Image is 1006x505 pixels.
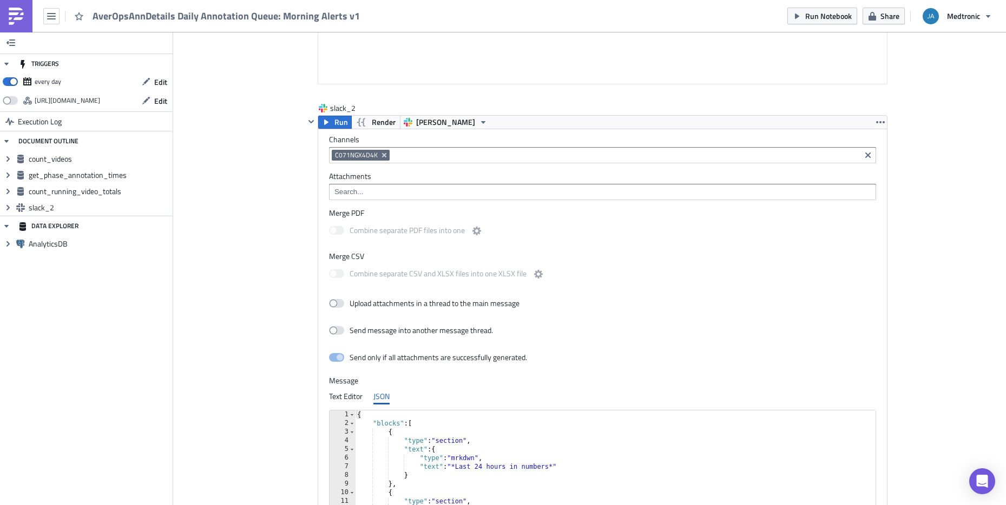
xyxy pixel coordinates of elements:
div: Text Editor [329,388,363,404]
label: Message [329,376,876,386]
div: 8 [330,471,356,480]
div: 5 [330,445,356,454]
iframe: Rich Text Area [318,6,887,84]
button: Edit [136,74,173,90]
div: TRIGGERS [18,54,59,74]
label: Channels [329,135,876,144]
button: Run Notebook [787,8,857,24]
input: Search... [332,187,872,197]
button: Render [351,116,400,129]
label: Merge PDF [329,208,876,218]
button: Remove Tag [380,150,390,161]
div: every day [35,74,61,90]
img: PushMetrics [8,8,25,25]
div: 6 [330,454,356,462]
button: Edit [136,92,173,109]
label: Combine separate CSV and XLSX files into one XLSX file [329,268,545,281]
div: Send only if all attachments are successfully generated. [350,353,527,362]
img: Avatar [922,7,940,25]
span: AnalyticsDB [29,239,170,249]
button: [PERSON_NAME] [400,116,491,129]
label: Combine separate PDF files into one [329,224,483,238]
div: 1 [330,410,356,419]
span: Run [334,116,348,129]
div: Open Intercom Messenger [969,468,995,494]
span: Medtronic [947,10,980,22]
span: Edit [154,95,167,107]
button: Hide content [305,115,318,128]
div: 2 [330,419,356,428]
button: Share [863,8,905,24]
div: 4 [330,436,356,445]
div: DATA EXPLORER [18,216,78,236]
label: Send message into another message thread. [329,325,494,335]
div: JSON [373,388,390,404]
div: https://pushmetrics.io/api/v1/report/PdL5pGerpG/webhook?token=d5786f927fc24f078f4d9bd77e95fae9 [35,92,100,109]
button: Run [318,116,352,129]
span: C071NGX4D4K [335,151,378,160]
span: get_phase_annotation_times [29,170,170,180]
span: Execution Log [18,112,62,131]
span: count_running_video_totals [29,187,170,196]
label: Upload attachments in a thread to the main message [329,298,520,308]
span: Edit [154,76,167,88]
span: Run Notebook [805,10,852,22]
div: 7 [330,462,356,471]
span: slack_2 [29,203,170,212]
div: 3 [330,428,356,436]
button: Combine separate CSV and XLSX files into one XLSX file [532,268,545,281]
span: [PERSON_NAME] [416,116,475,129]
span: AverOpsAnnDetails Daily Annotation Queue: Morning Alerts v1 [93,10,361,22]
span: slack_2 [330,103,373,114]
button: Combine separate PDF files into one [470,224,483,237]
div: 10 [330,488,356,497]
div: 9 [330,480,356,488]
button: Medtronic [916,4,998,28]
span: count_videos [29,154,170,164]
label: Merge CSV [329,251,876,261]
span: Render [372,116,396,129]
div: DOCUMENT OUTLINE [18,131,78,151]
span: Share [880,10,899,22]
label: Attachments [329,171,876,181]
button: Clear selected items [862,149,875,162]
